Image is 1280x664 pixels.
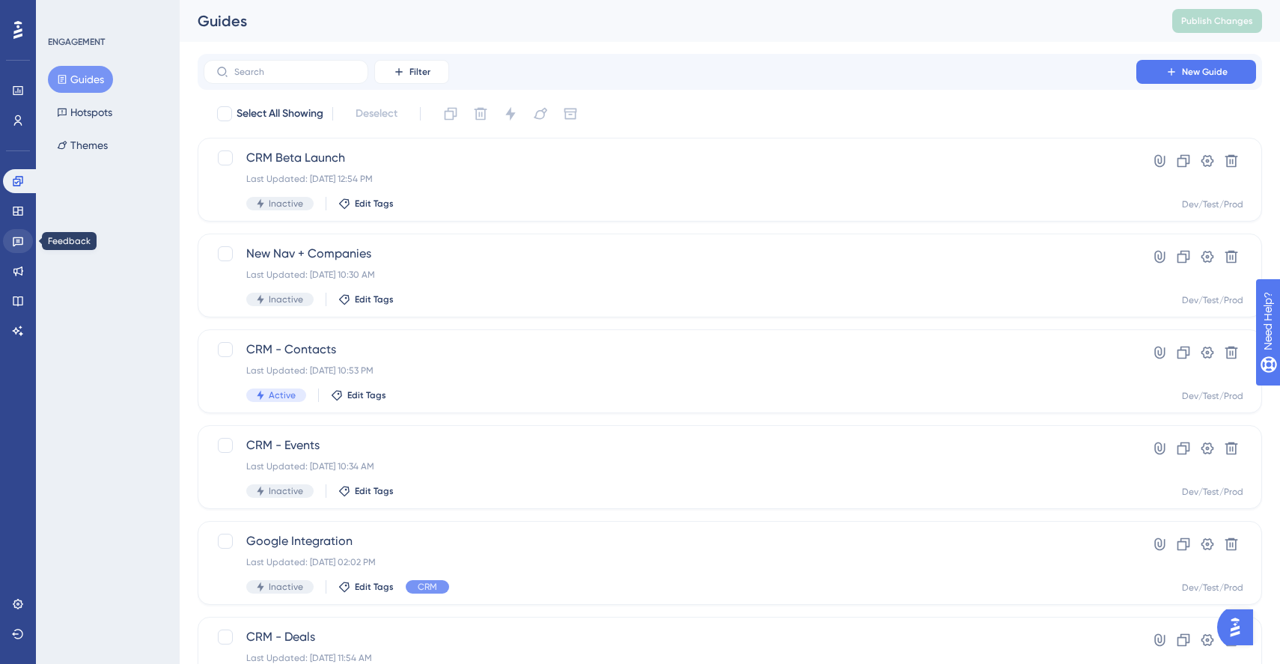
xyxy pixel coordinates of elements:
[1182,66,1228,78] span: New Guide
[338,198,394,210] button: Edit Tags
[234,67,356,77] input: Search
[48,36,105,48] div: ENGAGEMENT
[269,485,303,497] span: Inactive
[246,556,1094,568] div: Last Updated: [DATE] 02:02 PM
[338,485,394,497] button: Edit Tags
[338,293,394,305] button: Edit Tags
[246,341,1094,359] span: CRM - Contacts
[246,149,1094,167] span: CRM Beta Launch
[246,460,1094,472] div: Last Updated: [DATE] 10:34 AM
[347,389,386,401] span: Edit Tags
[198,10,1135,31] div: Guides
[269,198,303,210] span: Inactive
[342,100,411,127] button: Deselect
[355,293,394,305] span: Edit Tags
[418,581,437,593] span: CRM
[1182,390,1243,402] div: Dev/Test/Prod
[269,293,303,305] span: Inactive
[355,581,394,593] span: Edit Tags
[237,105,323,123] span: Select All Showing
[246,652,1094,664] div: Last Updated: [DATE] 11:54 AM
[1172,9,1262,33] button: Publish Changes
[409,66,430,78] span: Filter
[1182,294,1243,306] div: Dev/Test/Prod
[48,132,117,159] button: Themes
[355,198,394,210] span: Edit Tags
[246,436,1094,454] span: CRM - Events
[374,60,449,84] button: Filter
[269,389,296,401] span: Active
[356,105,397,123] span: Deselect
[246,245,1094,263] span: New Nav + Companies
[48,66,113,93] button: Guides
[246,365,1094,377] div: Last Updated: [DATE] 10:53 PM
[1181,15,1253,27] span: Publish Changes
[338,581,394,593] button: Edit Tags
[269,581,303,593] span: Inactive
[35,4,94,22] span: Need Help?
[1182,486,1243,498] div: Dev/Test/Prod
[246,628,1094,646] span: CRM - Deals
[1136,60,1256,84] button: New Guide
[1182,198,1243,210] div: Dev/Test/Prod
[48,99,121,126] button: Hotspots
[246,532,1094,550] span: Google Integration
[246,173,1094,185] div: Last Updated: [DATE] 12:54 PM
[1182,582,1243,594] div: Dev/Test/Prod
[331,389,386,401] button: Edit Tags
[246,269,1094,281] div: Last Updated: [DATE] 10:30 AM
[355,485,394,497] span: Edit Tags
[1217,605,1262,650] iframe: UserGuiding AI Assistant Launcher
